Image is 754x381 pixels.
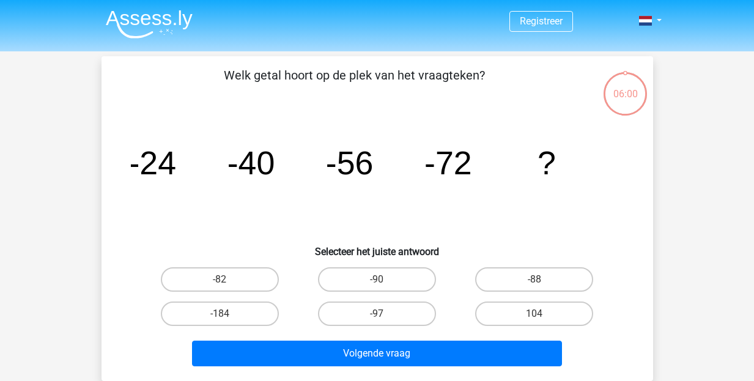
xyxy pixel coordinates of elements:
[121,66,588,103] p: Welk getal hoort op de plek van het vraagteken?
[318,267,436,292] label: -90
[192,341,562,366] button: Volgende vraag
[161,267,279,292] label: -82
[475,301,593,326] label: 104
[325,144,373,181] tspan: -56
[227,144,275,181] tspan: -40
[602,71,648,102] div: 06:00
[538,144,556,181] tspan: ?
[121,236,634,257] h6: Selecteer het juiste antwoord
[475,267,593,292] label: -88
[128,144,176,181] tspan: -24
[520,15,563,27] a: Registreer
[318,301,436,326] label: -97
[161,301,279,326] label: -184
[106,10,193,39] img: Assessly
[424,144,472,181] tspan: -72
